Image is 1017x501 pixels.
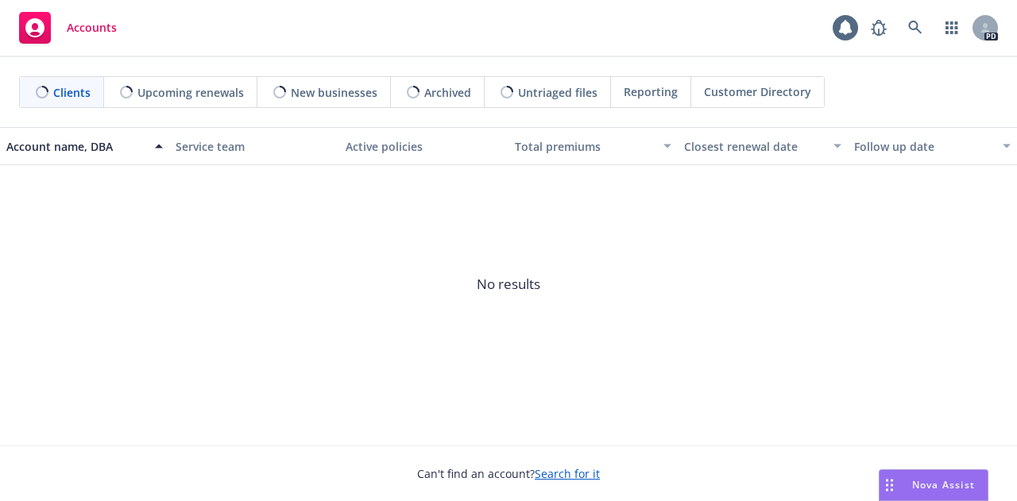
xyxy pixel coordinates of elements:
button: Closest renewal date [678,127,847,165]
a: Switch app [936,12,968,44]
div: Total premiums [515,138,654,155]
span: Untriaged files [518,84,597,101]
div: Active policies [346,138,502,155]
div: Closest renewal date [684,138,823,155]
span: Customer Directory [704,83,811,100]
button: Service team [169,127,338,165]
span: Reporting [624,83,678,100]
a: Report a Bug [863,12,895,44]
span: Can't find an account? [417,465,600,482]
button: Active policies [339,127,508,165]
span: Upcoming renewals [137,84,244,101]
span: New businesses [291,84,377,101]
span: Nova Assist [912,478,975,491]
a: Search for it [535,466,600,481]
span: Accounts [67,21,117,34]
div: Service team [176,138,332,155]
a: Accounts [13,6,123,50]
div: Follow up date [854,138,993,155]
div: Account name, DBA [6,138,145,155]
button: Total premiums [508,127,678,165]
button: Follow up date [848,127,1017,165]
span: Archived [424,84,471,101]
a: Search [899,12,931,44]
span: Clients [53,84,91,101]
div: Drag to move [880,470,899,500]
button: Nova Assist [879,469,988,501]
